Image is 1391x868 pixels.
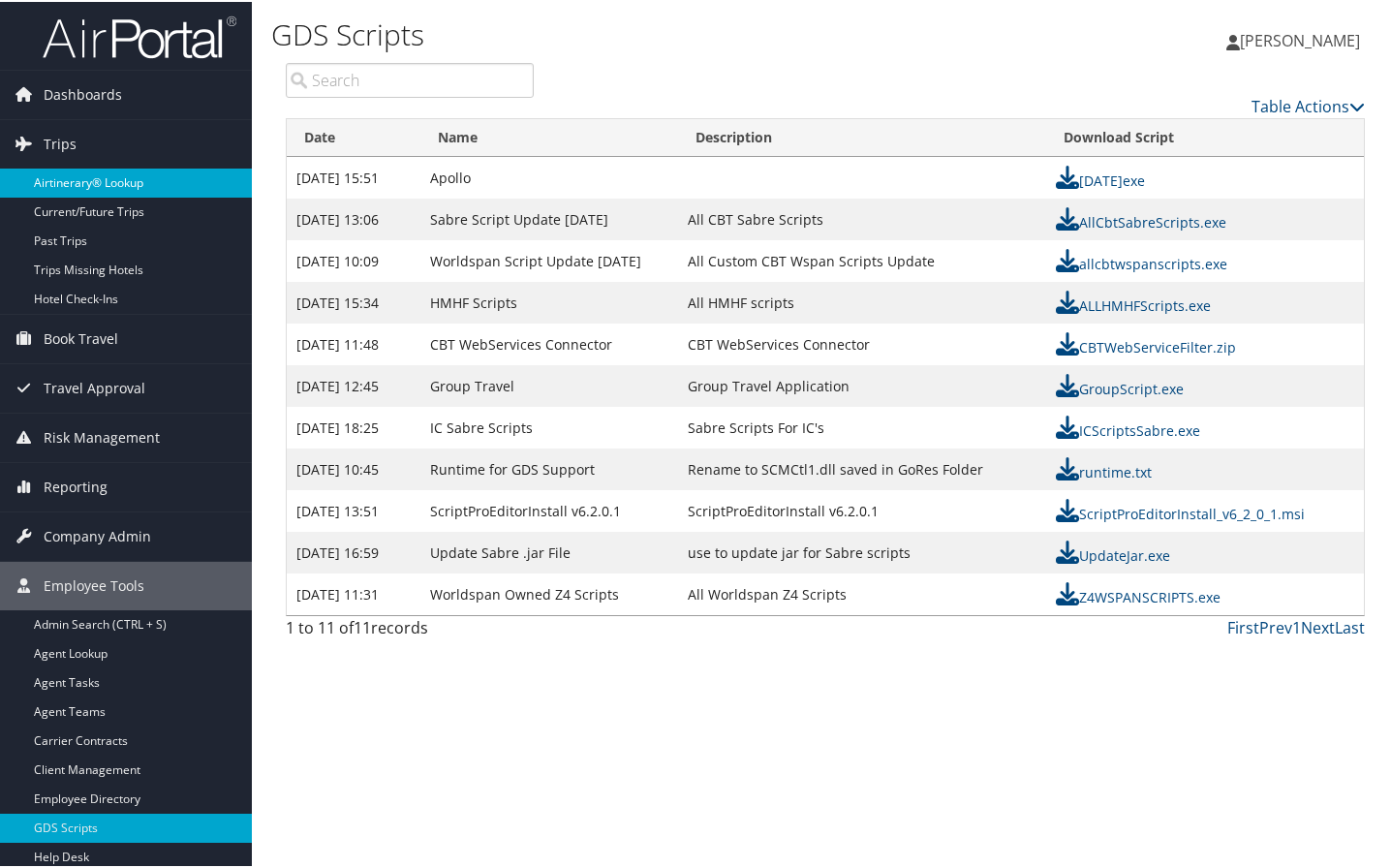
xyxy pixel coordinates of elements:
td: HMHF Scripts [420,280,678,322]
td: Worldspan Owned Z4 Scripts [420,572,678,613]
a: ScriptProEditorInstall_v6_2_0_1.msi [1056,503,1305,521]
span: Dashboards [44,69,122,117]
td: [DATE] 13:06 [287,197,420,238]
span: 11 [354,615,371,636]
td: Group Travel [420,363,678,405]
a: Last [1335,615,1365,636]
a: GroupScript.exe [1056,378,1184,396]
td: All Custom CBT Wspan Scripts Update [678,238,1046,280]
span: Risk Management [44,412,160,460]
a: [PERSON_NAME] [1226,10,1379,68]
h1: GDS Scripts [271,13,1010,53]
a: AllCbtSabreScripts.exe [1056,211,1226,230]
a: CBTWebServiceFilter.zip [1056,336,1236,355]
span: Travel Approval [44,362,145,411]
input: Search [286,61,534,96]
span: [PERSON_NAME] [1240,28,1360,49]
span: Book Travel [44,313,118,361]
td: [DATE] 13:51 [287,488,420,530]
td: use to update jar for Sabre scripts [678,530,1046,572]
td: [DATE] 18:25 [287,405,420,447]
td: ScriptProEditorInstall v6.2.0.1 [420,488,678,530]
th: Description: activate to sort column ascending [678,117,1046,155]
div: 1 to 11 of records [286,614,534,647]
td: Group Travel Application [678,363,1046,405]
a: First [1227,615,1259,636]
a: ICScriptsSabre.exe [1056,419,1200,438]
th: Download Script: activate to sort column descending [1046,117,1364,155]
span: Trips [44,118,77,167]
a: UpdateJar.exe [1056,544,1170,563]
td: [DATE] 11:48 [287,322,420,363]
a: ALLHMHFScripts.exe [1056,294,1211,313]
a: [DATE]exe [1056,170,1145,188]
a: Prev [1259,615,1292,636]
td: All CBT Sabre Scripts [678,197,1046,238]
td: [DATE] 12:45 [287,363,420,405]
td: [DATE] 15:34 [287,280,420,322]
span: Reporting [44,461,108,510]
img: airportal-logo.png [43,13,236,58]
td: Worldspan Script Update [DATE] [420,238,678,280]
td: Sabre Script Update [DATE] [420,197,678,238]
td: [DATE] 11:31 [287,572,420,613]
td: IC Sabre Scripts [420,405,678,447]
span: Employee Tools [44,560,144,608]
a: Next [1301,615,1335,636]
td: ScriptProEditorInstall v6.2.0.1 [678,488,1046,530]
td: Runtime for GDS Support [420,447,678,488]
th: Date: activate to sort column ascending [287,117,420,155]
td: [DATE] 15:51 [287,155,420,197]
td: CBT WebServices Connector [420,322,678,363]
td: [DATE] 10:09 [287,238,420,280]
td: [DATE] 10:45 [287,447,420,488]
a: Z4WSPANSCRIPTS.exe [1056,586,1221,604]
span: Company Admin [44,511,151,559]
a: allcbtwspanscripts.exe [1056,253,1227,271]
td: Rename to SCMCtl1.dll saved in GoRes Folder [678,447,1046,488]
td: CBT WebServices Connector [678,322,1046,363]
a: Table Actions [1252,94,1365,115]
td: Sabre Scripts For IC's [678,405,1046,447]
a: 1 [1292,615,1301,636]
td: Update Sabre .jar File [420,530,678,572]
td: Apollo [420,155,678,197]
td: All HMHF scripts [678,280,1046,322]
td: [DATE] 16:59 [287,530,420,572]
td: All Worldspan Z4 Scripts [678,572,1046,613]
th: Name: activate to sort column ascending [420,117,678,155]
a: runtime.txt [1056,461,1152,480]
